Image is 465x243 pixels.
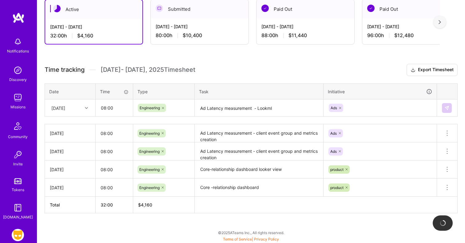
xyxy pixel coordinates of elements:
input: HH:MM [96,161,133,178]
div: [DATE] - [DATE] [367,23,455,30]
input: HH:MM [96,125,133,141]
img: discovery [12,64,24,76]
th: Task [195,83,324,99]
span: Engineering [139,185,160,190]
th: Type [133,83,195,99]
span: Engineering [139,149,160,154]
img: Active [53,5,61,12]
div: [DATE] - [DATE] [50,24,137,30]
th: 32:00 [96,197,133,213]
img: logo [12,12,25,23]
div: null [442,103,452,113]
img: Submitted [156,5,163,12]
textarea: Ad Latency measurement - client event group and metrics creation [195,125,323,142]
div: [DATE] [50,148,90,155]
div: Tokens [12,187,24,193]
div: Initiative [328,88,432,95]
textarea: Core -relationship dashboard [195,179,323,196]
input: HH:MM [96,100,133,116]
span: [DATE] - [DATE] , 2025 Timesheet [101,66,195,74]
div: 80:00 h [156,32,244,39]
textarea: Ad Latency measurement - client event group and metrics creation [195,143,323,160]
img: Submit [444,106,449,110]
div: [DATE] [50,166,90,173]
span: $10,400 [183,32,202,39]
a: Privacy Policy [254,237,279,241]
div: Time [100,88,129,95]
img: Paid Out [261,5,269,12]
div: 96:00 h [367,32,455,39]
div: © 2025 ATeams Inc., All rights reserved. [37,225,465,240]
img: loading [439,220,446,226]
span: | [223,237,279,241]
div: Missions [10,104,26,110]
div: [DATE] [50,130,90,137]
img: Paid Out [367,5,375,12]
span: Ads [330,149,337,154]
img: guide book [12,202,24,214]
div: Discovery [9,76,27,83]
input: HH:MM [96,179,133,196]
th: Date [45,83,96,99]
span: $4,160 [77,33,93,39]
img: Invite [12,148,24,161]
div: Notifications [7,48,29,54]
i: icon Chevron [85,106,88,110]
textarea: Ad Latency measurement - Lookml [195,100,323,116]
span: Engineering [139,131,160,136]
button: Export Timesheet [407,64,458,76]
div: Invite [13,161,23,167]
img: right [439,20,441,24]
img: Grindr: Data + FE + CyberSecurity + QA [12,229,24,241]
a: Terms of Service [223,237,252,241]
span: Ads [330,131,337,136]
input: HH:MM [96,143,133,160]
div: [DATE] - [DATE] [261,23,349,30]
div: 32:00 h [50,33,137,39]
div: [DATE] [50,184,90,191]
textarea: Core-relationship dashboard looker view [195,161,323,178]
span: $11,440 [288,32,307,39]
span: Time tracking [45,66,85,74]
span: $ 4,160 [138,202,152,207]
span: Ads [331,106,337,110]
div: 88:00 h [261,32,349,39]
div: [DATE] [51,105,65,111]
span: $12,480 [394,32,414,39]
img: teamwork [12,91,24,104]
span: Engineering [139,167,160,172]
span: Engineering [140,106,160,110]
div: [DATE] - [DATE] [156,23,244,30]
a: Grindr: Data + FE + CyberSecurity + QA [10,229,26,241]
img: Community [10,119,25,133]
img: bell [12,36,24,48]
div: Community [8,133,28,140]
th: Total [45,197,96,213]
div: [DOMAIN_NAME] [3,214,33,220]
i: icon Download [411,67,415,73]
img: tokens [14,178,22,184]
span: product [330,167,344,172]
span: product [330,185,344,190]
